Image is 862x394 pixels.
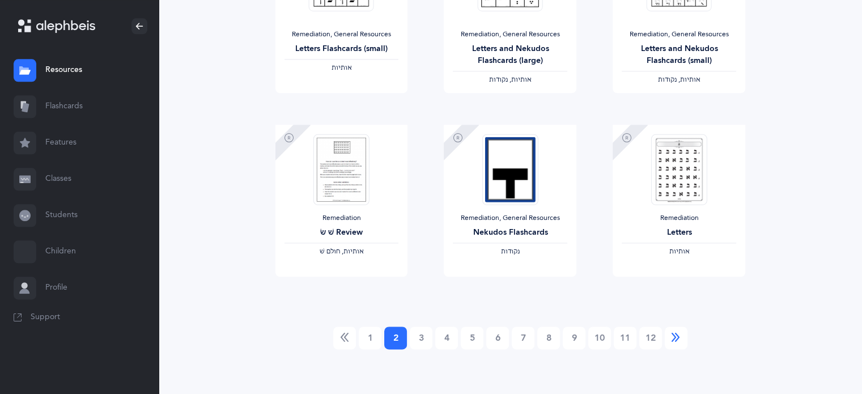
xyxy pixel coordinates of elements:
[805,337,848,380] iframe: Drift Widget Chat Controller
[319,247,363,255] span: ‫אותיות, חולם שׁ‬
[284,43,399,55] div: Letters Flashcards (small)
[622,43,736,67] div: Letters and Nekudos Flashcards (small)
[359,327,381,349] a: 1
[501,247,520,255] span: ‫נקודות‬
[622,214,736,223] div: Remediation
[435,327,458,349] a: 4
[639,327,662,349] a: 12
[482,134,538,205] img: Large_%D7%A0%D7%A7%D7%95%D7%93%D7%95%D7%AA_Flash_Cards_thumbnail_1568773698.png
[313,134,369,205] img: Remediation-ShinSinReview_1545629947.png
[384,327,407,349] a: 2
[669,247,689,255] span: ‫אותיות‬
[331,63,351,71] span: ‫אותיות‬
[410,327,432,349] a: 3
[588,327,611,349] a: 10
[651,134,707,205] img: Remediation-Letters_1545629727.png
[284,227,399,239] div: שׁ שׂ Review
[453,43,567,67] div: Letters and Nekudos Flashcards (large)
[537,327,560,349] a: 8
[563,327,585,349] a: 9
[614,327,636,349] a: 11
[622,227,736,239] div: Letters
[658,75,700,83] span: ‫אותיות, נקודות‬
[284,214,399,223] div: Remediation
[453,30,567,39] div: Remediation, General Resources
[284,30,399,39] div: Remediation, General Resources
[453,214,567,223] div: Remediation, General Resources
[489,75,532,83] span: ‫אותיות, נקודות‬
[461,327,483,349] a: 5
[333,327,356,349] a: Previous
[622,30,736,39] div: Remediation, General Resources
[512,327,534,349] a: 7
[665,327,687,349] a: Next
[453,227,567,239] div: Nekudos Flashcards
[486,327,509,349] a: 6
[31,312,60,323] span: Support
